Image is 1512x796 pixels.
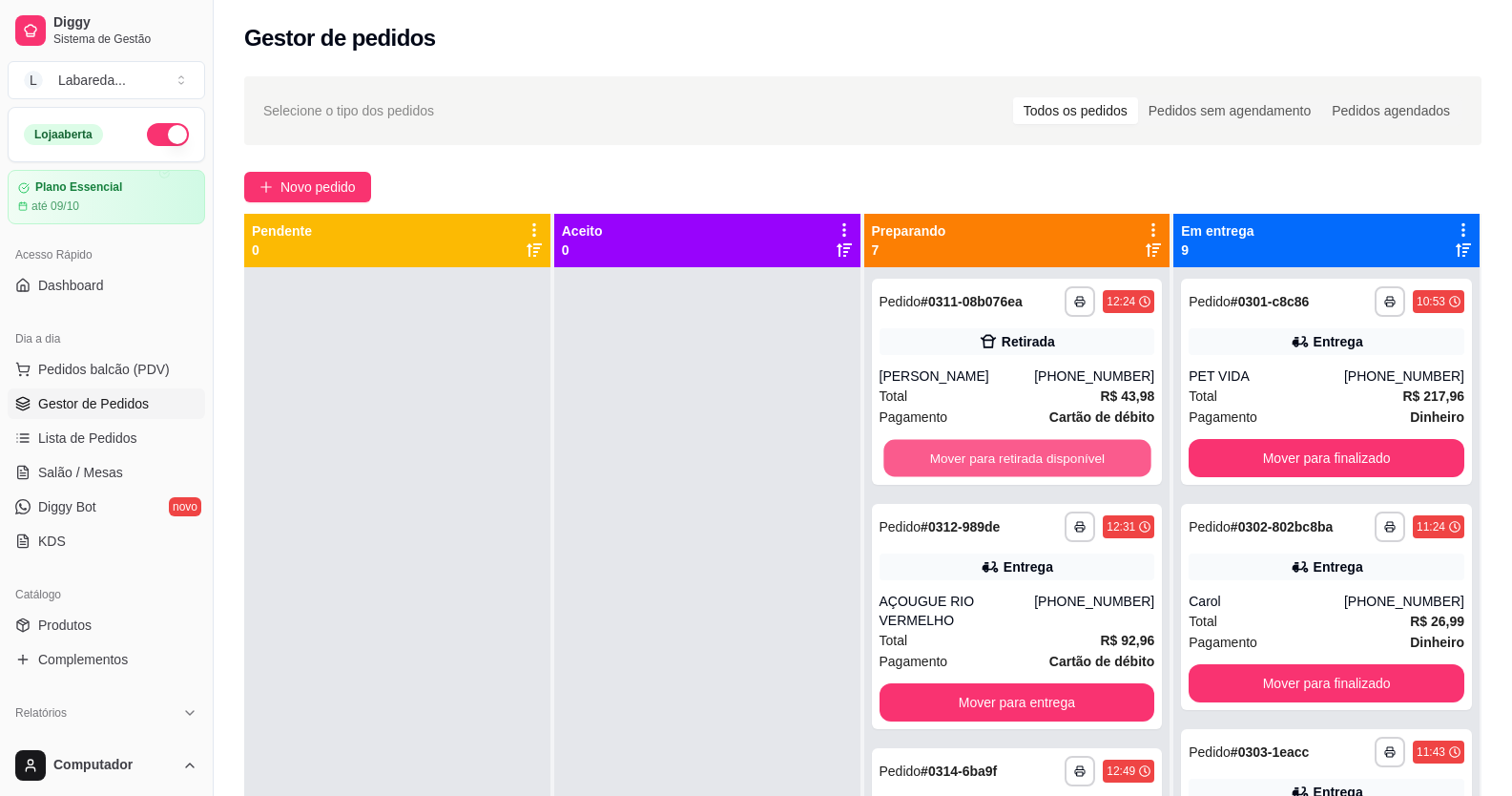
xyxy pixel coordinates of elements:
[8,457,205,488] a: Salão / Mesas
[8,579,205,610] div: Catálogo
[1181,221,1253,241] p: Em entrega
[1189,664,1464,702] button: Mover para finalizado
[38,463,123,482] span: Salão / Mesas
[252,241,312,260] p: 0
[8,492,205,522] a: Diggy Botnovo
[38,276,104,295] span: Dashboard
[53,14,197,31] span: Diggy
[1410,614,1464,629] strong: R$ 26,99
[1231,519,1333,534] strong: # 0302-802bc8ba
[1189,439,1464,477] button: Mover para finalizado
[1107,519,1135,534] div: 12:31
[921,764,997,779] strong: # 0314-6ba9f
[8,270,205,301] a: Dashboard
[1181,241,1253,260] p: 9
[1034,367,1154,386] div: [PHONE_NUMBER]
[259,180,273,194] span: plus
[872,221,946,241] p: Preparando
[244,172,371,202] button: Novo pedido
[15,705,67,721] span: Relatórios
[8,354,205,385] button: Pedidos balcão (PDV)
[1410,409,1464,425] strong: Dinheiro
[1344,592,1464,611] div: [PHONE_NUMBER]
[1189,367,1344,386] div: PET VIDA
[8,423,205,453] a: Lista de Pedidos
[1100,388,1154,404] strong: R$ 43,98
[1189,407,1257,428] span: Pagamento
[1189,386,1217,407] span: Total
[35,180,122,195] article: Plano Essencial
[1417,294,1445,309] div: 10:53
[921,294,1023,309] strong: # 0311-08b076ea
[1402,388,1464,404] strong: R$ 217,96
[1231,294,1310,309] strong: # 0301-c8c86
[1314,332,1363,351] div: Entrega
[872,241,946,260] p: 7
[1417,744,1445,760] div: 11:43
[1107,294,1135,309] div: 12:24
[53,757,175,774] span: Computador
[252,221,312,241] p: Pendente
[147,123,189,146] button: Alterar Status
[1189,632,1257,653] span: Pagamento
[53,31,197,47] span: Sistema de Gestão
[1189,744,1231,760] span: Pedido
[921,519,1000,534] strong: # 0312-989de
[8,610,205,640] a: Produtos
[38,616,92,635] span: Produtos
[1321,97,1460,124] div: Pedidos agendados
[1189,519,1231,534] span: Pedido
[58,71,126,90] div: Labareda ...
[880,630,908,651] span: Total
[38,360,170,379] span: Pedidos balcão (PDV)
[8,240,205,270] div: Acesso Rápido
[8,61,205,99] button: Select a team
[38,734,164,753] span: Relatórios de vendas
[880,519,922,534] span: Pedido
[8,644,205,675] a: Complementos
[1100,633,1154,648] strong: R$ 92,96
[1049,409,1154,425] strong: Cartão de débito
[562,221,603,241] p: Aceito
[1004,557,1053,576] div: Entrega
[1034,592,1154,630] div: [PHONE_NUMBER]
[38,429,137,448] span: Lista de Pedidos
[1189,611,1217,632] span: Total
[1314,557,1363,576] div: Entrega
[1231,744,1310,760] strong: # 0303-1eacc
[880,367,1035,386] div: [PERSON_NAME]
[1189,592,1344,611] div: Carol
[880,651,948,672] span: Pagamento
[880,683,1155,722] button: Mover para entrega
[1189,294,1231,309] span: Pedido
[280,177,356,198] span: Novo pedido
[38,497,96,516] span: Diggy Bot
[1138,97,1321,124] div: Pedidos sem agendamento
[24,124,103,145] div: Loja aberta
[38,650,128,669] span: Complementos
[1002,332,1055,351] div: Retirada
[880,764,922,779] span: Pedido
[8,728,205,759] a: Relatórios de vendas
[8,743,205,788] button: Computador
[24,71,43,90] span: L
[8,388,205,419] a: Gestor de Pedidos
[8,8,205,53] a: DiggySistema de Gestão
[1344,367,1464,386] div: [PHONE_NUMBER]
[8,324,205,354] div: Dia a dia
[8,170,205,224] a: Plano Essencialaté 09/10
[562,241,603,260] p: 0
[38,532,66,551] span: KDS
[263,100,434,121] span: Selecione o tipo dos pedidos
[1013,97,1138,124] div: Todos os pedidos
[880,592,1035,630] div: AÇOUGUE RIO VERMELHO
[880,407,948,428] span: Pagamento
[1410,635,1464,650] strong: Dinheiro
[8,526,205,556] a: KDS
[1049,654,1154,669] strong: Cartão de débito
[880,294,922,309] span: Pedido
[31,199,79,214] article: até 09/10
[1417,519,1445,534] div: 11:24
[1107,764,1135,779] div: 12:49
[38,394,149,413] span: Gestor de Pedidos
